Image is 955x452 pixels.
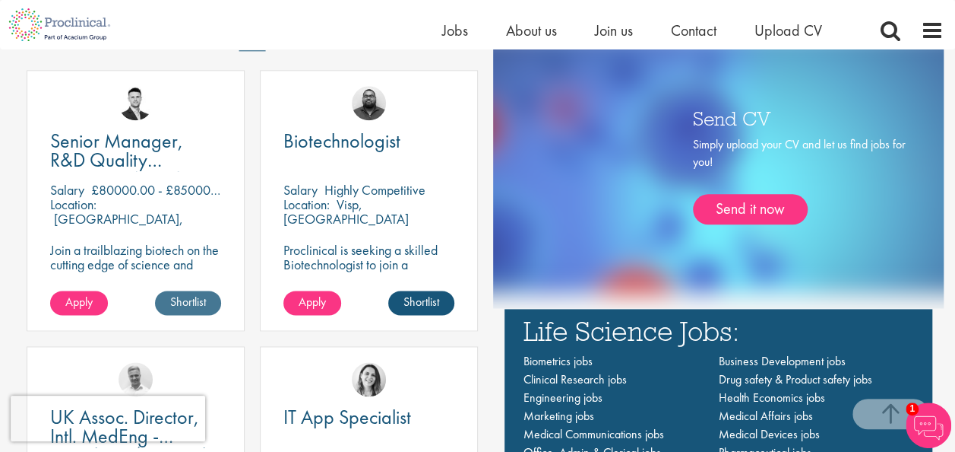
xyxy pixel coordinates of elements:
[283,404,411,430] span: IT App Specialist
[155,291,221,315] a: Shortlist
[506,21,557,40] a: About us
[50,196,96,213] span: Location:
[11,396,205,441] iframe: reCAPTCHA
[671,21,716,40] a: Contact
[50,181,84,199] span: Salary
[50,243,221,286] p: Join a trailblazing biotech on the cutting edge of science and technology.
[754,21,822,40] a: Upload CV
[442,21,468,40] a: Jobs
[693,194,808,224] a: Send it now
[523,371,627,387] a: Clinical Research jobs
[283,181,318,199] span: Salary
[523,408,594,424] a: Marketing jobs
[523,390,602,406] a: Engineering jobs
[523,353,593,369] a: Biometrics jobs
[119,86,153,120] img: Joshua Godden
[50,132,221,170] a: Senior Manager, R&D Quality Assurance (GCP)
[595,21,633,40] a: Join us
[718,353,845,369] a: Business Development jobs
[718,371,871,387] a: Drug safety & Product safety jobs
[523,317,914,345] h3: Life Science Jobs:
[324,181,425,199] p: Highly Competitive
[906,403,951,448] img: Chatbot
[388,291,454,315] a: Shortlist
[283,132,454,151] a: Biotechnologist
[718,408,812,424] a: Medical Affairs jobs
[50,408,221,446] a: UK Assoc. Director, Intl. MedEng - Oncology/Hematology
[65,294,93,310] span: Apply
[693,108,906,128] h3: Send CV
[50,291,108,315] a: Apply
[283,128,400,154] span: Biotechnologist
[283,196,409,228] p: Visp, [GEOGRAPHIC_DATA]
[283,408,454,427] a: IT App Specialist
[693,136,906,224] div: Simply upload your CV and let us find jobs for you!
[283,291,341,315] a: Apply
[299,294,326,310] span: Apply
[119,362,153,396] img: Joshua Bye
[718,426,819,442] a: Medical Devices jobs
[283,196,330,213] span: Location:
[91,181,286,199] p: £80000.00 - £85000.00 per annum
[906,403,919,415] span: 1
[283,243,454,301] p: Proclinical is seeking a skilled Biotechnologist to join a dynamic and innovative team on a contr...
[352,362,386,396] img: Nur Ergiydiren
[718,390,824,406] a: Health Economics jobs
[50,128,183,192] span: Senior Manager, R&D Quality Assurance (GCP)
[523,426,664,442] a: Medical Communications jobs
[352,86,386,120] img: Ashley Bennett
[50,210,183,242] p: [GEOGRAPHIC_DATA], [GEOGRAPHIC_DATA]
